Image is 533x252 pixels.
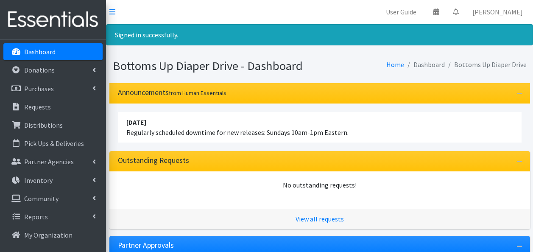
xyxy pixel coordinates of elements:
a: Purchases [3,80,103,97]
p: Community [24,194,59,203]
p: My Organization [24,231,73,239]
h3: Announcements [118,88,226,97]
a: Distributions [3,117,103,134]
p: Inventory [24,176,53,185]
img: HumanEssentials [3,6,103,34]
a: Community [3,190,103,207]
small: from Human Essentials [169,89,226,97]
h3: Partner Approvals [118,241,174,250]
a: Dashboard [3,43,103,60]
p: Dashboard [24,48,56,56]
a: Home [386,60,404,69]
li: Bottoms Up Diaper Drive [445,59,527,71]
a: Reports [3,208,103,225]
p: Requests [24,103,51,111]
p: Distributions [24,121,63,129]
a: Inventory [3,172,103,189]
a: Requests [3,98,103,115]
a: Donations [3,62,103,78]
p: Donations [24,66,55,74]
div: Signed in successfully. [106,24,533,45]
a: Pick Ups & Deliveries [3,135,103,152]
p: Partner Agencies [24,157,74,166]
strong: [DATE] [126,118,146,126]
p: Pick Ups & Deliveries [24,139,84,148]
a: [PERSON_NAME] [466,3,530,20]
h3: Outstanding Requests [118,156,189,165]
li: Regularly scheduled downtime for new releases: Sundays 10am-1pm Eastern. [118,112,522,143]
a: User Guide [379,3,423,20]
a: Partner Agencies [3,153,103,170]
h1: Bottoms Up Diaper Drive - Dashboard [113,59,317,73]
p: Purchases [24,84,54,93]
p: Reports [24,213,48,221]
a: My Organization [3,227,103,244]
li: Dashboard [404,59,445,71]
div: No outstanding requests! [118,180,522,190]
a: View all requests [296,215,344,223]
